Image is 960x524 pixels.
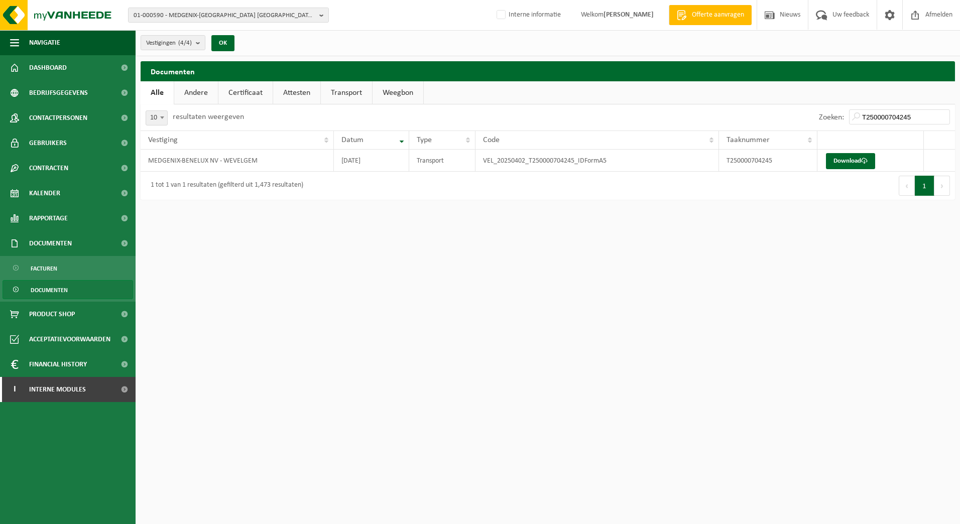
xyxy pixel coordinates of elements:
[29,327,110,352] span: Acceptatievoorwaarden
[128,8,329,23] button: 01-000590 - MEDGENIX-[GEOGRAPHIC_DATA] [GEOGRAPHIC_DATA] - WEVELGEM
[29,55,67,80] span: Dashboard
[483,136,500,144] span: Code
[29,130,67,156] span: Gebruikers
[148,136,178,144] span: Vestiging
[29,80,88,105] span: Bedrijfsgegevens
[29,377,86,402] span: Interne modules
[475,150,719,172] td: VEL_20250402_T250000704245_IDFormA5
[178,40,192,46] count: (4/4)
[915,176,934,196] button: 1
[31,281,68,300] span: Documenten
[146,110,168,125] span: 10
[341,136,364,144] span: Datum
[727,136,770,144] span: Taaknummer
[689,10,747,20] span: Offerte aanvragen
[3,258,133,278] a: Facturen
[29,105,87,130] span: Contactpersonen
[141,61,955,81] h2: Documenten
[29,352,87,377] span: Financial History
[173,113,244,121] label: resultaten weergeven
[934,176,950,196] button: Next
[29,30,60,55] span: Navigatie
[146,111,167,125] span: 10
[719,150,817,172] td: T250000704245
[826,153,875,169] a: Download
[29,231,72,256] span: Documenten
[141,81,174,104] a: Alle
[141,35,205,50] button: Vestigingen(4/4)
[29,181,60,206] span: Kalender
[211,35,234,51] button: OK
[146,36,192,51] span: Vestigingen
[134,8,315,23] span: 01-000590 - MEDGENIX-[GEOGRAPHIC_DATA] [GEOGRAPHIC_DATA] - WEVELGEM
[899,176,915,196] button: Previous
[604,11,654,19] strong: [PERSON_NAME]
[174,81,218,104] a: Andere
[10,377,19,402] span: I
[334,150,409,172] td: [DATE]
[819,113,844,121] label: Zoeken:
[321,81,372,104] a: Transport
[29,156,68,181] span: Contracten
[141,150,334,172] td: MEDGENIX-BENELUX NV - WEVELGEM
[409,150,476,172] td: Transport
[146,177,303,195] div: 1 tot 1 van 1 resultaten (gefilterd uit 1,473 resultaten)
[218,81,273,104] a: Certificaat
[669,5,752,25] a: Offerte aanvragen
[373,81,423,104] a: Weegbon
[417,136,432,144] span: Type
[3,280,133,299] a: Documenten
[273,81,320,104] a: Attesten
[29,206,68,231] span: Rapportage
[31,259,57,278] span: Facturen
[29,302,75,327] span: Product Shop
[495,8,561,23] label: Interne informatie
